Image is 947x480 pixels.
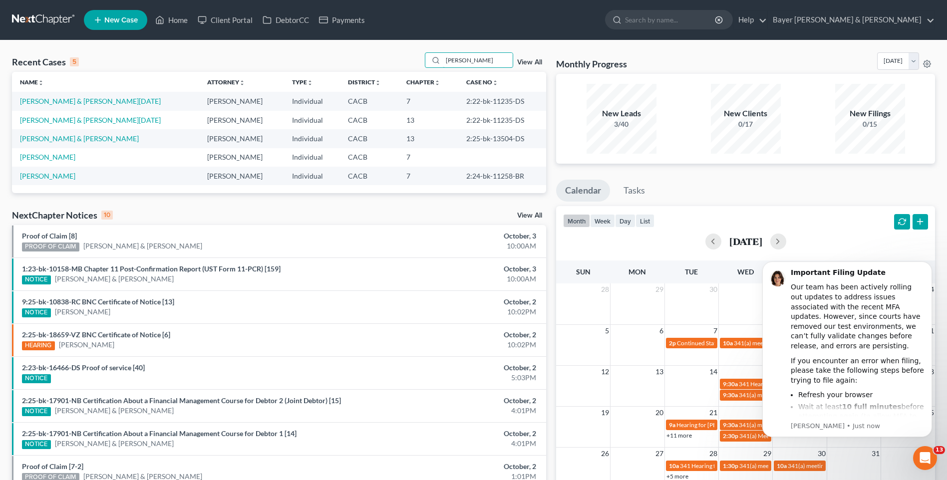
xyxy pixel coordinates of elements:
span: 10a [723,339,733,347]
span: 13 [934,446,945,454]
a: 2:25-bk-17901-NB Certification About a Financial Management Course for Debtor 1 [14] [22,429,297,438]
a: Home [150,11,193,29]
i: unfold_more [307,80,313,86]
a: [PERSON_NAME] & [PERSON_NAME] [55,274,174,284]
div: 10:02PM [371,340,536,350]
span: 9:30a [723,391,738,399]
span: 5 [604,325,610,337]
td: [PERSON_NAME] [199,111,285,129]
div: NOTICE [22,308,51,317]
span: 9a [669,421,675,429]
span: 26 [600,448,610,460]
span: 2p [669,339,676,347]
div: October, 2 [371,429,536,439]
span: 341(a) meeting for [PERSON_NAME] [739,391,835,399]
span: 10a [669,462,679,470]
td: CACB [340,167,398,185]
span: Wed [737,267,754,276]
div: 5 [70,57,79,66]
span: 6 [658,325,664,337]
div: NOTICE [22,374,51,383]
td: Individual [284,92,340,110]
a: [PERSON_NAME] [59,340,114,350]
a: Tasks [615,180,654,202]
a: 1:23-bk-10158-MB Chapter 11 Post-Confirmation Report (UST Form 11-PCR) [159] [22,264,281,273]
a: Chapterunfold_more [406,78,440,86]
span: 30 [708,283,718,295]
span: Hearing for [PERSON_NAME] & [PERSON_NAME] [676,421,807,429]
div: October, 2 [371,396,536,406]
div: NOTICE [22,275,51,284]
span: 27 [654,448,664,460]
td: CACB [340,111,398,129]
span: Tue [685,267,698,276]
div: October, 2 [371,363,536,373]
span: 14 [708,366,718,378]
span: 341(a) meeting for [PERSON_NAME] [739,462,836,470]
div: October, 2 [371,330,536,340]
td: CACB [340,92,398,110]
div: NextChapter Notices [12,209,113,221]
a: [PERSON_NAME] & [PERSON_NAME] [83,241,202,251]
button: week [590,214,615,228]
td: 13 [398,111,458,129]
td: Individual [284,129,340,148]
a: View All [517,212,542,219]
td: CACB [340,148,398,167]
button: list [635,214,654,228]
a: [PERSON_NAME] & [PERSON_NAME][DATE] [20,97,161,105]
div: October, 2 [371,462,536,472]
span: 341(a) meeting for [PERSON_NAME] [739,421,835,429]
a: Proof of Claim [7-2] [22,462,83,471]
a: DebtorCC [258,11,314,29]
a: [PERSON_NAME] & [PERSON_NAME] [55,439,174,449]
td: [PERSON_NAME] [199,167,285,185]
a: [PERSON_NAME] [20,153,75,161]
a: +11 more [666,432,692,439]
div: 10:00AM [371,241,536,251]
input: Search by name... [625,10,716,29]
a: Bayer [PERSON_NAME] & [PERSON_NAME] [768,11,935,29]
span: 9:30a [723,380,738,388]
span: 341 Hearing for [PERSON_NAME] [739,380,828,388]
span: 20 [654,407,664,419]
td: CACB [340,129,398,148]
span: 9:30a [723,421,738,429]
a: Calendar [556,180,610,202]
div: New Leads [587,108,656,119]
span: 2:30p [723,432,738,440]
td: 2:24-bk-11258-BR [458,167,547,185]
span: 29 [654,283,664,295]
div: 4:01PM [371,439,536,449]
span: 7 [712,325,718,337]
td: 7 [398,167,458,185]
span: 28 [708,448,718,460]
div: October, 2 [371,297,536,307]
td: [PERSON_NAME] [199,92,285,110]
i: unfold_more [434,80,440,86]
div: 0/17 [711,119,781,129]
td: 2:22-bk-11235-DS [458,111,547,129]
td: [PERSON_NAME] [199,129,285,148]
a: Case Nounfold_more [466,78,498,86]
td: Individual [284,167,340,185]
a: 2:25-bk-18659-VZ BNC Certificate of Notice [6] [22,330,170,339]
div: October, 3 [371,231,536,241]
span: New Case [104,16,138,24]
div: New Clients [711,108,781,119]
span: 12 [600,366,610,378]
span: Mon [629,267,646,276]
span: Sun [576,267,591,276]
i: unfold_more [375,80,381,86]
div: 10 [101,211,113,220]
button: month [563,214,590,228]
iframe: Intercom notifications message [747,249,947,475]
